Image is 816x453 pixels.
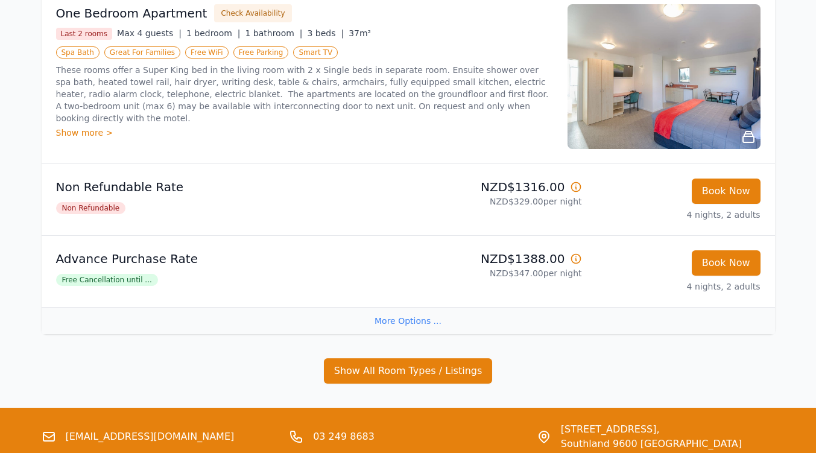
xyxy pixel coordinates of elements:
a: [EMAIL_ADDRESS][DOMAIN_NAME] [66,429,235,444]
p: NZD$1388.00 [413,250,582,267]
span: 1 bedroom | [186,28,241,38]
span: Last 2 rooms [56,28,113,40]
button: Check Availability [214,4,291,22]
h3: One Bedroom Apartment [56,5,207,22]
span: 1 bathroom | [245,28,302,38]
span: Free Parking [233,46,289,59]
button: Book Now [692,179,761,204]
span: Spa Bath [56,46,100,59]
span: Non Refundable [56,202,126,214]
span: Free WiFi [185,46,229,59]
p: Advance Purchase Rate [56,250,403,267]
button: Book Now [692,250,761,276]
p: These rooms offer a Super King bed in the living room with 2 x Single beds in separate room. Ensu... [56,64,553,124]
p: NZD$1316.00 [413,179,582,195]
a: 03 249 8683 [313,429,375,444]
span: Southland 9600 [GEOGRAPHIC_DATA] [561,437,742,451]
span: [STREET_ADDRESS], [561,422,742,437]
div: Show more > [56,127,553,139]
span: 3 beds | [308,28,344,38]
span: Smart TV [293,46,338,59]
p: 4 nights, 2 adults [592,280,761,293]
div: More Options ... [42,307,775,334]
span: 37m² [349,28,371,38]
p: NZD$347.00 per night [413,267,582,279]
span: Max 4 guests | [117,28,182,38]
p: NZD$329.00 per night [413,195,582,207]
p: 4 nights, 2 adults [592,209,761,221]
span: Great For Families [104,46,180,59]
p: Non Refundable Rate [56,179,403,195]
button: Show All Room Types / Listings [324,358,493,384]
span: Free Cancellation until ... [56,274,158,286]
